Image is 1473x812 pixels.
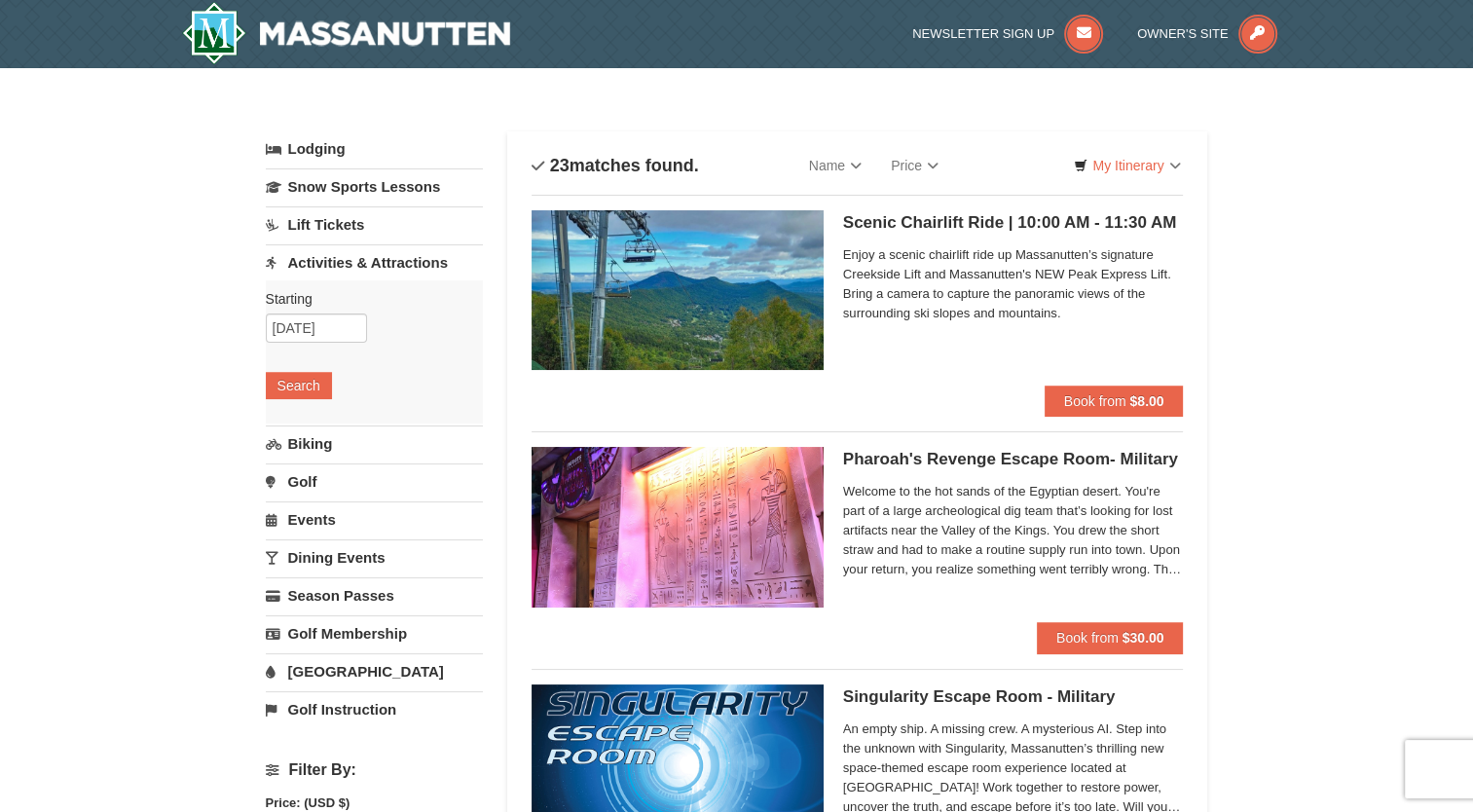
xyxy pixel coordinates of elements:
a: Season Passes [266,577,483,613]
a: Name [794,146,876,185]
span: Owner's Site [1137,26,1229,41]
a: Golf Membership [266,615,483,651]
a: Biking [266,425,483,461]
a: Events [266,501,483,537]
a: Lodging [266,131,483,166]
span: Book from [1056,630,1119,646]
button: Search [266,372,332,399]
a: My Itinerary [1061,151,1193,180]
label: Starting [266,289,468,309]
span: Enjoy a scenic chairlift ride up Massanutten’s signature Creekside Lift and Massanutten's NEW Pea... [843,245,1184,323]
h5: Singularity Escape Room - Military [843,687,1184,707]
a: Price [876,146,953,185]
img: 24896431-1-a2e2611b.jpg [532,210,824,370]
span: Book from [1064,393,1126,409]
span: Newsletter Sign Up [912,26,1054,41]
strong: $30.00 [1123,630,1164,646]
a: Golf [266,463,483,499]
a: Owner's Site [1137,26,1277,41]
h4: Filter By: [266,761,483,779]
h5: Scenic Chairlift Ride | 10:00 AM - 11:30 AM [843,213,1184,233]
button: Book from $30.00 [1037,622,1184,653]
a: [GEOGRAPHIC_DATA] [266,653,483,689]
strong: Price: (USD $) [266,795,350,810]
h4: matches found. [532,156,699,175]
button: Book from $8.00 [1045,386,1184,417]
img: Massanutten Resort Logo [182,2,511,64]
span: Welcome to the hot sands of the Egyptian desert. You're part of a large archeological dig team th... [843,482,1184,579]
a: Dining Events [266,539,483,575]
a: Golf Instruction [266,691,483,727]
a: Massanutten Resort [182,2,511,64]
a: Newsletter Sign Up [912,26,1103,41]
h5: Pharoah's Revenge Escape Room- Military [843,450,1184,469]
a: Snow Sports Lessons [266,168,483,204]
span: 23 [550,156,570,175]
strong: $8.00 [1129,393,1163,409]
a: Activities & Attractions [266,244,483,280]
img: 6619913-410-20a124c9.jpg [532,447,824,607]
a: Lift Tickets [266,206,483,242]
